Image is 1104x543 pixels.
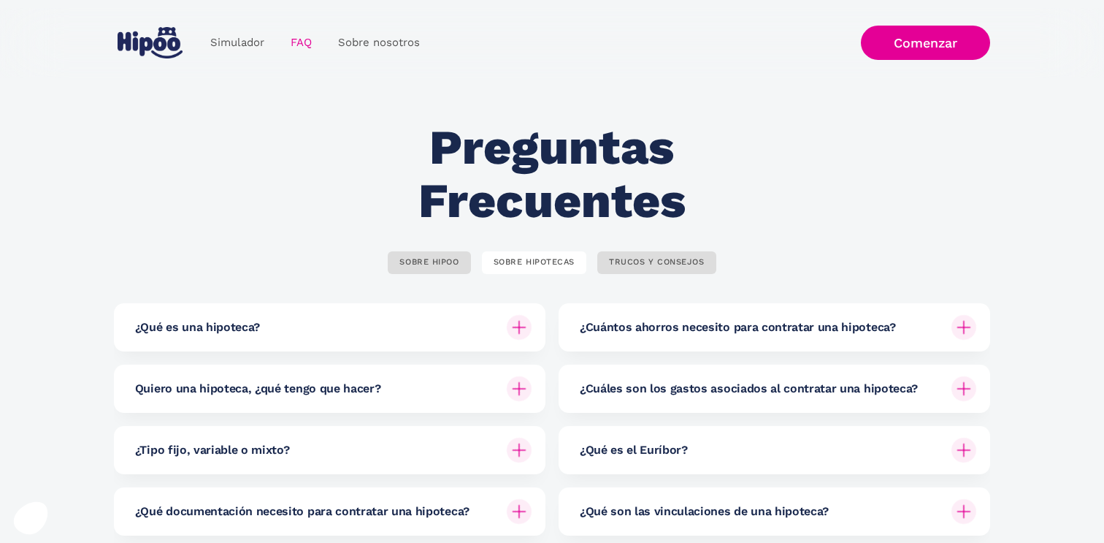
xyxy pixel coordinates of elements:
[135,504,469,520] h6: ¿Qué documentación necesito para contratar una hipoteca?
[580,442,688,458] h6: ¿Qué es el Euríbor?
[580,504,829,520] h6: ¿Qué son las vinculaciones de una hipoteca?
[580,381,918,397] h6: ¿Cuáles son los gastos asociados al contratar una hipoteca?
[135,381,381,397] h6: Quiero una hipoteca, ¿qué tengo que hacer?
[197,29,277,57] a: Simulador
[335,121,768,227] h2: Preguntas Frecuentes
[277,29,325,57] a: FAQ
[580,319,896,335] h6: ¿Cuántos ahorros necesito para contratar una hipoteca?
[399,257,459,268] div: SOBRE HIPOO
[135,442,290,458] h6: ¿Tipo fijo, variable o mixto?
[609,257,705,268] div: TRUCOS Y CONSEJOS
[114,21,185,64] a: home
[494,257,575,268] div: SOBRE HIPOTECAS
[861,26,990,60] a: Comenzar
[325,29,433,57] a: Sobre nosotros
[135,319,260,335] h6: ¿Qué es una hipoteca?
